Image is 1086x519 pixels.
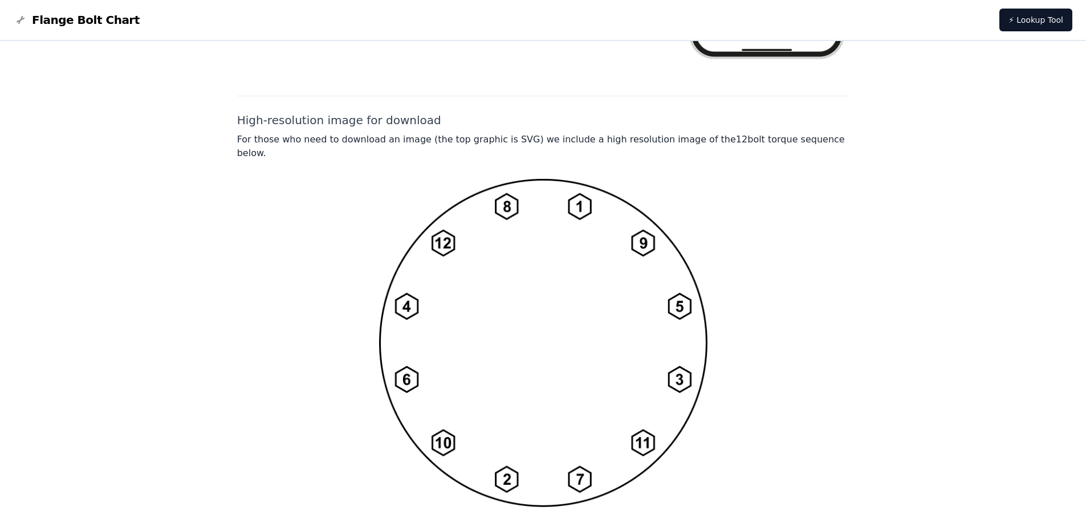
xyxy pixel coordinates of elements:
span: Flange Bolt Chart [32,12,140,28]
h2: High-resolution image for download [237,112,849,128]
a: ⚡ Lookup Tool [999,9,1072,31]
img: Flange Bolt Chart Logo [14,13,27,27]
a: Flange Bolt Chart LogoFlange Bolt Chart [14,12,140,28]
p: For those who need to download an image (the top graphic is SVG) we include a high resolution ima... [237,133,849,160]
img: 12 bolt torque pattern [379,178,707,507]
